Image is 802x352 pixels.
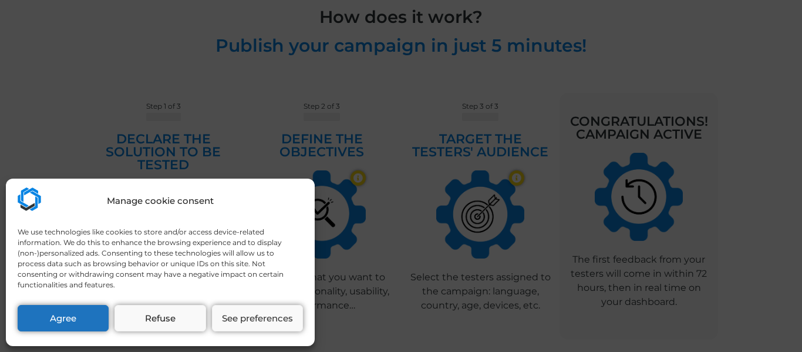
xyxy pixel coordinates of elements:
button: Refuse [114,305,205,331]
button: Agree [18,305,109,331]
div: We use technologies like cookies to store and/or access device-related information. We do this to... [18,227,302,290]
div: Manage cookie consent [107,195,214,208]
img: Testeum.com - Application crowdtesting platform [18,187,41,211]
button: See preferences [212,305,303,331]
